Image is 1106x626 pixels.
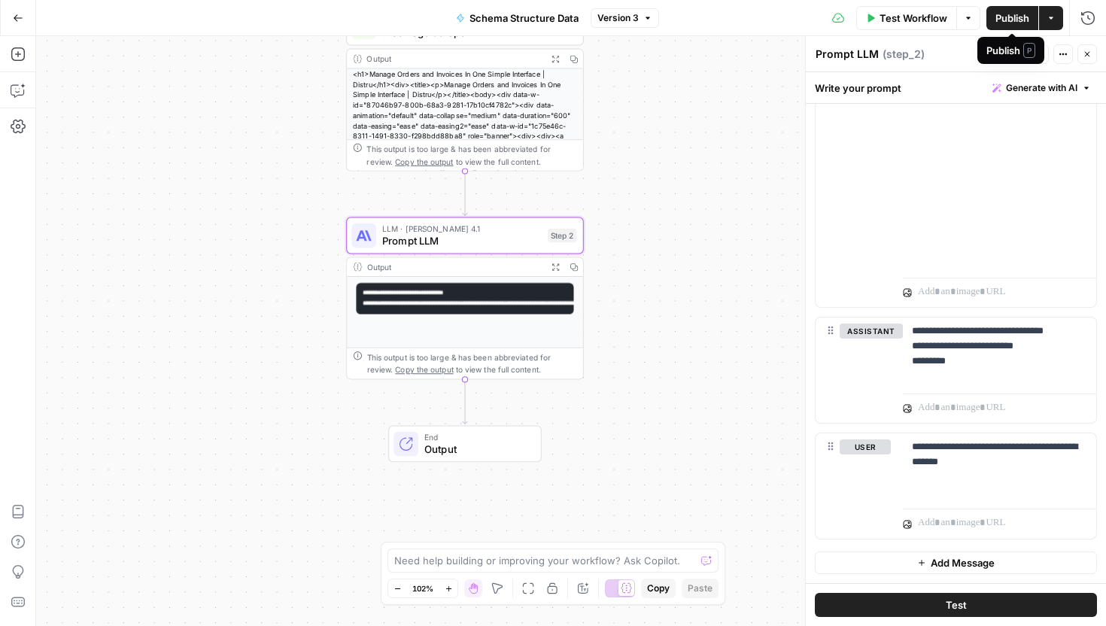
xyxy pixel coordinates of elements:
span: 102% [412,582,433,594]
span: Generate with AI [1006,81,1077,95]
button: Generate with AI [986,78,1097,98]
div: Output [367,261,542,273]
button: Copy [641,579,676,598]
span: Paste [688,582,713,595]
span: Add Message [931,555,995,570]
span: P [1023,43,1035,58]
span: Copy the output [395,156,453,166]
span: Schema Structure Data [469,11,579,26]
textarea: Prompt LLM [816,47,879,62]
span: Web Page Scrape [382,25,543,40]
span: ( step_2 ) [883,47,925,62]
button: Publish [986,6,1038,30]
div: This output is too large & has been abbreviated for review. to view the full content. [367,351,577,376]
span: Prompt LLM [382,233,542,248]
span: Copy the output [395,365,453,374]
div: Publish [986,43,1035,58]
div: user [816,433,891,539]
div: This output is too large & has been abbreviated for review. to view the full content. [367,143,577,168]
span: Test Workflow [880,11,947,26]
div: EndOutput [346,425,584,462]
div: Step 2 [548,229,577,242]
div: Output [367,53,542,65]
button: Test [815,593,1097,617]
span: Publish [995,11,1029,26]
span: Test [946,597,967,612]
button: Version 3 [591,8,659,28]
div: Write your prompt [806,72,1106,103]
div: assistant [816,318,891,423]
button: Schema Structure Data [447,6,588,30]
span: Version 3 [597,11,639,25]
span: End [424,431,528,443]
button: assistant [840,324,903,339]
span: Output [424,442,528,457]
button: Paste [682,579,719,598]
button: Add Message [815,552,1097,574]
button: Test Workflow [856,6,956,30]
g: Edge from step_1 to step_2 [463,171,467,215]
g: Edge from step_2 to end [463,379,467,424]
div: Web Page ScrapeOutput<h1>Manage Orders and Invoices In One Simple Interface | Distru</h1><div><ti... [346,9,584,172]
span: Copy [647,582,670,595]
span: LLM · [PERSON_NAME] 4.1 [382,223,542,235]
button: user [840,439,891,454]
